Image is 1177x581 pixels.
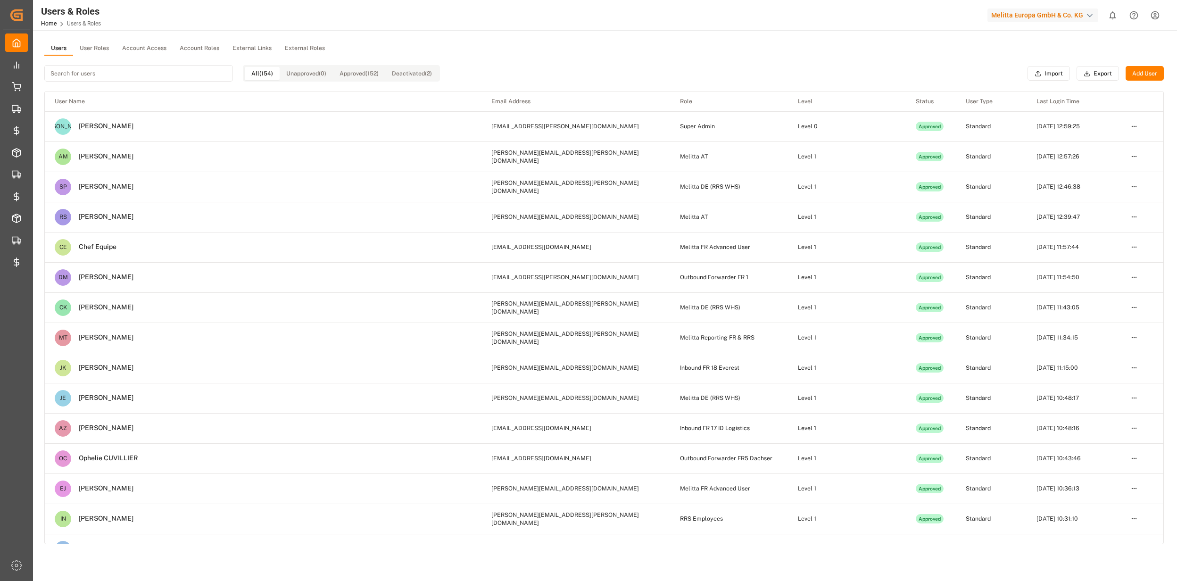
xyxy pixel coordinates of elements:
[670,202,788,232] td: Melitta AT
[956,473,1027,504] td: Standard
[1027,232,1121,262] td: [DATE] 11:57:44
[481,534,670,564] td: [EMAIL_ADDRESS][DOMAIN_NAME]
[916,423,944,433] div: Approved
[670,383,788,413] td: Melitta DE (RRS WHS)
[788,504,906,534] td: Level 1
[916,273,944,282] div: Approved
[788,383,906,413] td: Level 1
[956,141,1027,172] td: Standard
[670,473,788,504] td: Melitta FR Advanced User
[278,41,332,56] button: External Roles
[788,262,906,292] td: Level 1
[788,232,906,262] td: Level 1
[41,20,57,27] a: Home
[906,91,956,111] th: Status
[916,303,944,312] div: Approved
[956,353,1027,383] td: Standard
[956,172,1027,202] td: Standard
[788,413,906,443] td: Level 1
[1028,66,1070,81] button: Import
[481,413,670,443] td: [EMAIL_ADDRESS][DOMAIN_NAME]
[670,262,788,292] td: Outbound Forwarder FR 1
[788,111,906,141] td: Level 0
[788,534,906,564] td: Level 1
[481,383,670,413] td: [PERSON_NAME][EMAIL_ADDRESS][DOMAIN_NAME]
[1027,172,1121,202] td: [DATE] 12:46:38
[956,534,1027,564] td: Standard
[956,91,1027,111] th: User Type
[956,111,1027,141] td: Standard
[670,413,788,443] td: Inbound FR 17 ID Logistics
[956,443,1027,473] td: Standard
[670,534,788,564] td: Inbound Forwarder AT 2 Rhenus
[916,363,944,373] div: Approved
[71,243,116,251] div: Chef Equipe
[71,122,133,131] div: [PERSON_NAME]
[788,91,906,111] th: Level
[670,443,788,473] td: Outbound Forwarder FR5 Dachser
[670,232,788,262] td: Melitta FR Advanced User
[1027,383,1121,413] td: [DATE] 10:48:17
[71,183,133,191] div: [PERSON_NAME]
[916,393,944,403] div: Approved
[670,111,788,141] td: Super Admin
[1027,262,1121,292] td: [DATE] 11:54:50
[71,213,133,221] div: [PERSON_NAME]
[481,141,670,172] td: [PERSON_NAME][EMAIL_ADDRESS][PERSON_NAME][DOMAIN_NAME]
[956,202,1027,232] td: Standard
[670,292,788,323] td: Melitta DE (RRS WHS)
[71,424,133,432] div: [PERSON_NAME]
[481,202,670,232] td: [PERSON_NAME][EMAIL_ADDRESS][DOMAIN_NAME]
[788,172,906,202] td: Level 1
[916,333,944,342] div: Approved
[788,473,906,504] td: Level 1
[1027,504,1121,534] td: [DATE] 10:31:10
[481,111,670,141] td: [EMAIL_ADDRESS][PERSON_NAME][DOMAIN_NAME]
[916,212,944,222] div: Approved
[245,67,280,80] button: All (154)
[956,323,1027,353] td: Standard
[670,91,788,111] th: Role
[481,504,670,534] td: [PERSON_NAME][EMAIL_ADDRESS][PERSON_NAME][DOMAIN_NAME]
[916,152,944,161] div: Approved
[481,262,670,292] td: [EMAIL_ADDRESS][PERSON_NAME][DOMAIN_NAME]
[280,67,333,80] button: Unapproved (0)
[1027,111,1121,141] td: [DATE] 12:59:25
[1027,473,1121,504] td: [DATE] 10:36:13
[45,91,481,111] th: User Name
[71,152,133,161] div: [PERSON_NAME]
[916,484,944,493] div: Approved
[71,333,133,342] div: [PERSON_NAME]
[1027,413,1121,443] td: [DATE] 10:48:16
[1027,202,1121,232] td: [DATE] 12:39:47
[333,67,385,80] button: Approved (152)
[481,473,670,504] td: [PERSON_NAME][EMAIL_ADDRESS][DOMAIN_NAME]
[71,303,133,312] div: [PERSON_NAME]
[788,443,906,473] td: Level 1
[956,232,1027,262] td: Standard
[1027,353,1121,383] td: [DATE] 11:15:00
[1027,534,1121,564] td: [DATE] 10:27:03
[385,67,439,80] button: Deactivated (2)
[71,364,133,372] div: [PERSON_NAME]
[1102,5,1123,26] button: show 0 new notifications
[916,454,944,463] div: Approved
[956,383,1027,413] td: Standard
[73,41,116,56] button: User Roles
[71,515,133,523] div: [PERSON_NAME]
[481,353,670,383] td: [PERSON_NAME][EMAIL_ADDRESS][DOMAIN_NAME]
[481,323,670,353] td: [PERSON_NAME][EMAIL_ADDRESS][PERSON_NAME][DOMAIN_NAME]
[226,41,278,56] button: External Links
[1027,323,1121,353] td: [DATE] 11:34:15
[670,504,788,534] td: RRS Employees
[41,4,101,18] div: Users & Roles
[670,323,788,353] td: Melitta Reporting FR & RRS
[1027,91,1121,111] th: Last Login Time
[1077,66,1119,81] button: Export
[481,232,670,262] td: [EMAIL_ADDRESS][DOMAIN_NAME]
[987,6,1102,24] button: Melitta Europa GmbH & Co. KG
[987,8,1098,22] div: Melitta Europa GmbH & Co. KG
[44,65,233,82] input: Search for users
[916,242,944,252] div: Approved
[916,122,944,131] div: Approved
